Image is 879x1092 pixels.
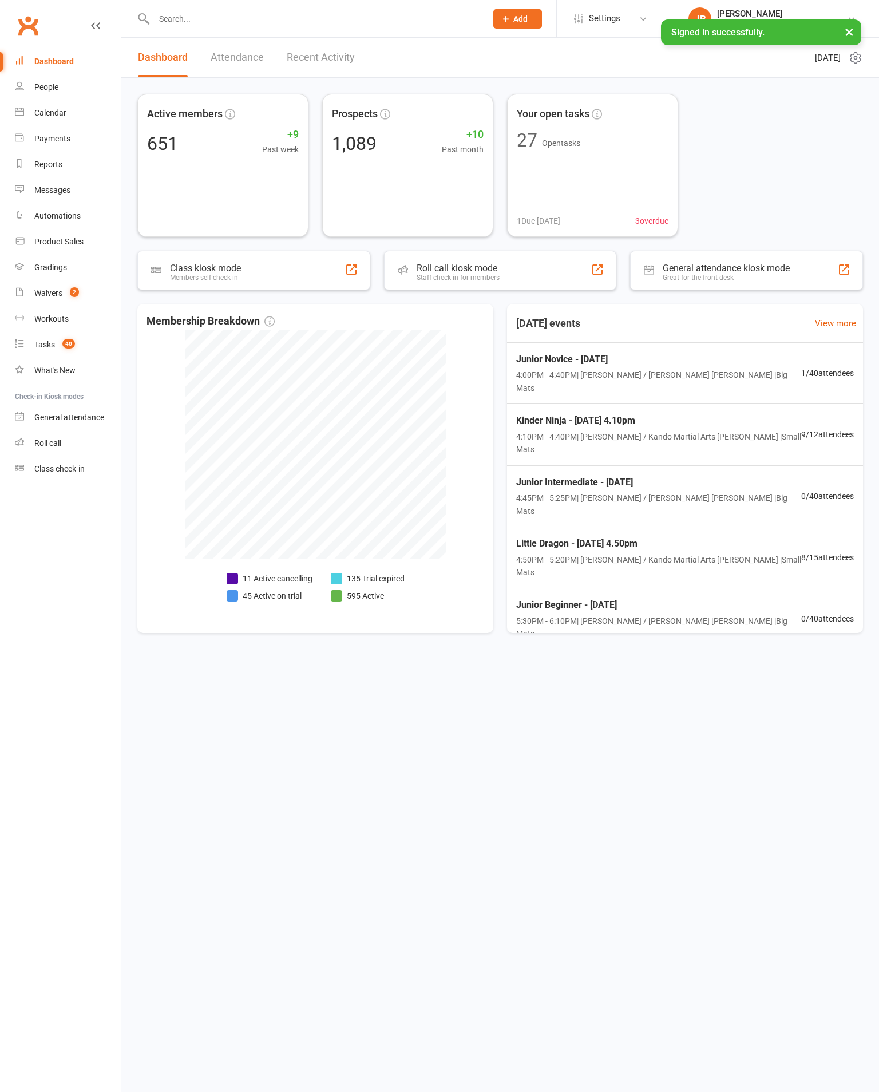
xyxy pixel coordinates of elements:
[287,38,355,77] a: Recent Activity
[517,215,560,227] span: 1 Due [DATE]
[147,106,223,122] span: Active members
[34,340,55,349] div: Tasks
[815,51,841,65] span: [DATE]
[331,572,405,585] li: 135 Trial expired
[839,19,860,44] button: ×
[717,9,847,19] div: [PERSON_NAME]
[34,438,61,448] div: Roll call
[15,306,121,332] a: Workouts
[332,134,377,153] div: 1,089
[15,358,121,383] a: What's New
[34,413,104,422] div: General attendance
[801,551,854,564] span: 8 / 15 attendees
[493,9,542,29] button: Add
[516,475,801,490] span: Junior Intermediate - [DATE]
[14,11,42,40] a: Clubworx
[516,615,801,640] span: 5:30PM - 6:10PM | [PERSON_NAME] / [PERSON_NAME] [PERSON_NAME] | Big Mats
[34,314,69,323] div: Workouts
[15,203,121,229] a: Automations
[516,536,801,551] span: Little Dragon - [DATE] 4.50pm
[517,131,537,149] div: 27
[516,369,801,394] span: 4:00PM - 4:40PM | [PERSON_NAME] / [PERSON_NAME] [PERSON_NAME] | Big Mats
[15,456,121,482] a: Class kiosk mode
[147,134,178,153] div: 651
[442,126,484,143] span: +10
[62,339,75,349] span: 40
[138,38,188,77] a: Dashboard
[34,237,84,246] div: Product Sales
[15,49,121,74] a: Dashboard
[15,255,121,280] a: Gradings
[70,287,79,297] span: 2
[15,405,121,430] a: General attendance kiosk mode
[671,27,765,38] span: Signed in successfully.
[417,263,500,274] div: Roll call kiosk mode
[146,313,275,330] span: Membership Breakdown
[34,366,76,375] div: What's New
[635,215,668,227] span: 3 overdue
[34,263,67,272] div: Gradings
[513,14,528,23] span: Add
[801,490,854,503] span: 0 / 40 attendees
[34,288,62,298] div: Waivers
[516,430,801,456] span: 4:10PM - 4:40PM | [PERSON_NAME] / Kando Martial Arts [PERSON_NAME] | Small Mats
[15,74,121,100] a: People
[262,143,299,156] span: Past week
[542,139,580,148] span: Open tasks
[516,492,801,517] span: 4:45PM - 5:25PM | [PERSON_NAME] / [PERSON_NAME] [PERSON_NAME] | Big Mats
[801,612,854,625] span: 0 / 40 attendees
[815,316,856,330] a: View more
[417,274,500,282] div: Staff check-in for members
[34,57,74,66] div: Dashboard
[211,38,264,77] a: Attendance
[688,7,711,30] div: JB
[15,229,121,255] a: Product Sales
[34,211,81,220] div: Automations
[15,126,121,152] a: Payments
[332,106,378,122] span: Prospects
[170,274,241,282] div: Members self check-in
[516,352,801,367] span: Junior Novice - [DATE]
[663,274,790,282] div: Great for the front desk
[717,19,847,29] div: Kando Martial Arts [PERSON_NAME]
[517,106,589,122] span: Your open tasks
[227,572,312,585] li: 11 Active cancelling
[15,100,121,126] a: Calendar
[663,263,790,274] div: General attendance kiosk mode
[516,553,801,579] span: 4:50PM - 5:20PM | [PERSON_NAME] / Kando Martial Arts [PERSON_NAME] | Small Mats
[15,152,121,177] a: Reports
[516,598,801,612] span: Junior Beginner - [DATE]
[34,108,66,117] div: Calendar
[442,143,484,156] span: Past month
[801,428,854,441] span: 9 / 12 attendees
[801,367,854,379] span: 1 / 40 attendees
[262,126,299,143] span: +9
[34,185,70,195] div: Messages
[227,589,312,602] li: 45 Active on trial
[34,134,70,143] div: Payments
[34,82,58,92] div: People
[15,332,121,358] a: Tasks 40
[589,6,620,31] span: Settings
[331,589,405,602] li: 595 Active
[15,177,121,203] a: Messages
[15,280,121,306] a: Waivers 2
[15,430,121,456] a: Roll call
[516,413,801,428] span: Kinder Ninja - [DATE] 4.10pm
[507,313,589,334] h3: [DATE] events
[170,263,241,274] div: Class kiosk mode
[151,11,478,27] input: Search...
[34,464,85,473] div: Class check-in
[34,160,62,169] div: Reports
